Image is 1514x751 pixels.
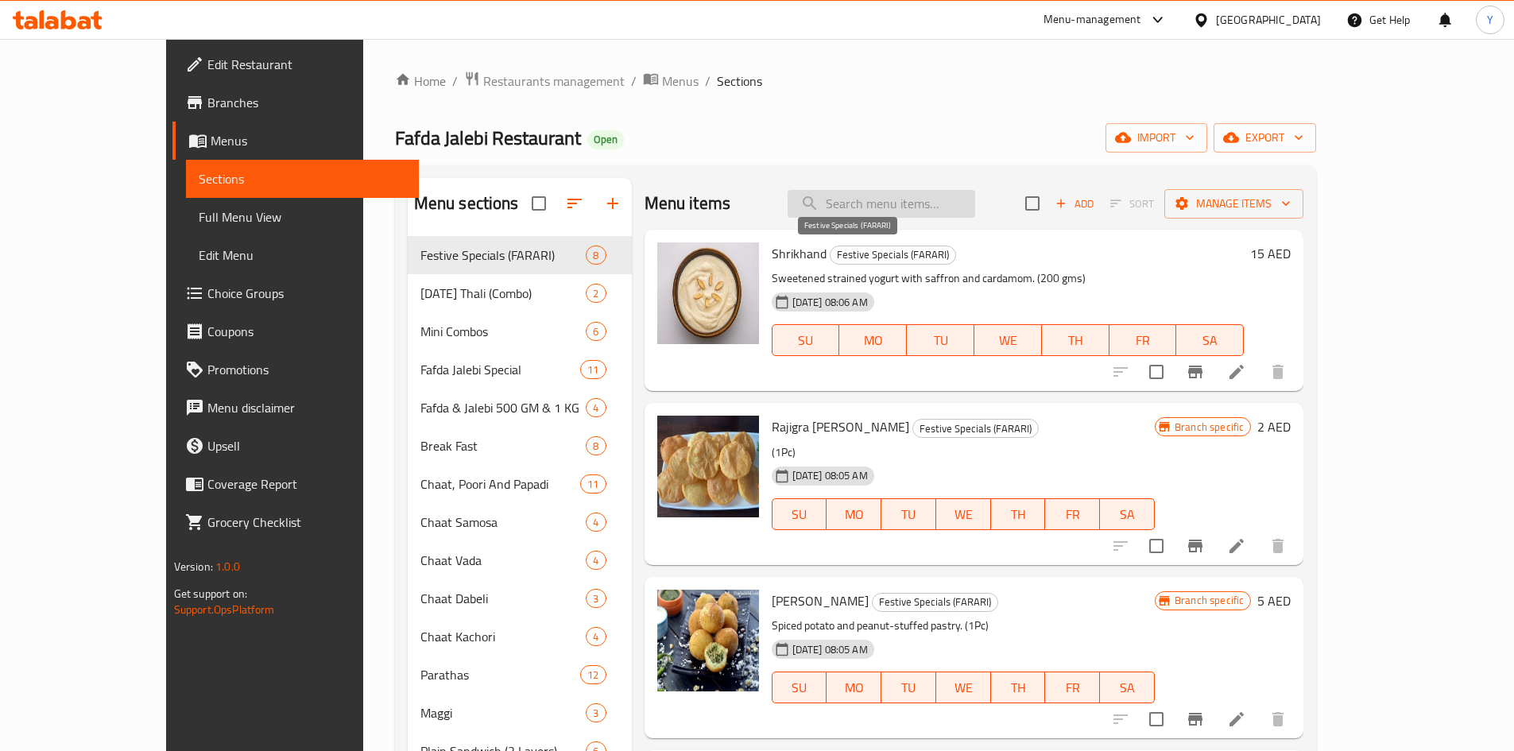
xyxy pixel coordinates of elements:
button: FR [1045,672,1100,703]
span: TU [888,676,930,699]
button: Manage items [1164,189,1303,219]
div: items [586,513,606,532]
span: SU [779,503,821,526]
span: 3 [587,591,605,606]
span: Fafda & Jalebi 500 GM & 1 KG [420,398,587,417]
a: Home [395,72,446,91]
span: Fafda Jalebi Restaurant [395,120,581,156]
div: Chaat Kachori [420,627,587,646]
a: Promotions [172,350,419,389]
div: Fafda Jalebi Special [420,360,581,379]
h2: Menu items [645,192,731,215]
span: Sections [199,169,406,188]
p: Spiced potato and peanut-stuffed pastry. (1Pc) [772,616,1155,636]
span: Add item [1049,192,1100,216]
span: Chaat Vada [420,551,587,570]
button: SU [772,672,827,703]
span: Rajigra [PERSON_NAME] [772,415,909,439]
span: 4 [587,553,605,568]
span: Chaat, Poori And Papadi [420,474,581,494]
div: Chaat Samosa [420,513,587,532]
a: Support.OpsPlatform [174,599,275,620]
button: Add section [594,184,632,223]
button: TU [881,498,936,530]
a: Edit Menu [186,236,419,274]
a: Grocery Checklist [172,503,419,541]
span: Festive Specials (FARARI) [913,420,1038,438]
span: MO [833,503,875,526]
span: Mini Combos [420,322,587,341]
span: 4 [587,401,605,416]
span: TU [888,503,930,526]
button: TU [881,672,936,703]
h6: 5 AED [1257,590,1291,612]
a: Edit menu item [1227,710,1246,729]
a: Choice Groups [172,274,419,312]
span: MO [833,676,875,699]
div: items [586,627,606,646]
button: SA [1100,498,1155,530]
button: WE [936,672,991,703]
a: Edit Restaurant [172,45,419,83]
span: 8 [587,248,605,263]
button: SU [772,498,827,530]
div: Fafda Jalebi Special11 [408,350,632,389]
span: 4 [587,629,605,645]
span: Edit Menu [199,246,406,265]
span: Restaurants management [483,72,625,91]
button: FR [1045,498,1100,530]
div: items [580,665,606,684]
span: 6 [587,324,605,339]
button: MO [827,498,881,530]
div: Menu-management [1044,10,1141,29]
img: Rajigra Puri Farari [657,416,759,517]
div: Chaat Kachori4 [408,617,632,656]
span: [DATE] 08:05 AM [786,468,874,483]
div: Mini Combos6 [408,312,632,350]
span: Menus [662,72,699,91]
span: Break Fast [420,436,587,455]
span: Festive Specials (FARARI) [420,246,587,265]
span: Manage items [1177,194,1291,214]
span: Select to update [1140,529,1173,563]
span: Upsell [207,436,406,455]
button: MO [827,672,881,703]
span: FR [1051,503,1094,526]
span: 11 [581,477,605,492]
span: 4 [587,515,605,530]
span: TU [913,329,968,352]
button: WE [974,324,1042,356]
li: / [452,72,458,91]
span: Add [1053,195,1096,213]
span: Promotions [207,360,406,379]
div: Open [587,130,624,149]
li: / [631,72,637,91]
span: 2 [587,286,605,301]
button: export [1214,123,1316,153]
span: FR [1051,676,1094,699]
span: TH [997,676,1040,699]
button: WE [936,498,991,530]
span: Parathas [420,665,581,684]
button: FR [1109,324,1177,356]
a: Edit menu item [1227,362,1246,381]
span: Select all sections [522,187,556,220]
h6: 15 AED [1250,242,1291,265]
span: Sort sections [556,184,594,223]
a: Menus [172,122,419,160]
div: Maggi [420,703,587,722]
div: items [586,551,606,570]
span: Chaat Dabeli [420,589,587,608]
div: [GEOGRAPHIC_DATA] [1216,11,1321,29]
span: Select section [1016,187,1049,220]
div: Fafda & Jalebi 500 GM & 1 KG4 [408,389,632,427]
div: Festive Specials (FARARI) [912,419,1039,438]
span: Menus [211,131,406,150]
div: items [586,322,606,341]
div: Chaat, Poori And Papadi11 [408,465,632,503]
input: search [788,190,975,218]
span: 11 [581,362,605,377]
